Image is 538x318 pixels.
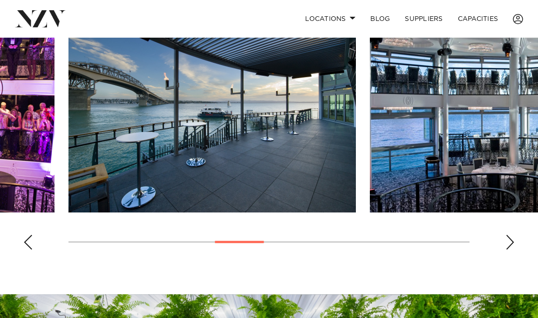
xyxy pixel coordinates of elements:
img: nzv-logo.png [15,10,66,27]
a: Locations [298,9,363,29]
a: SUPPLIERS [397,9,450,29]
a: Capacities [450,9,506,29]
swiper-slide: 5 / 11 [68,2,356,212]
a: BLOG [363,9,397,29]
